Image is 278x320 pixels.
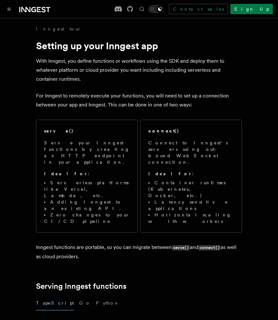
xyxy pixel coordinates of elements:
button: Python [96,296,119,310]
p: Inngest functions are portable, so you can migrate between and as well as cloud providers. [36,243,242,261]
li: Adding Inngest to an existing API. [44,199,130,212]
p: : [148,170,234,177]
p: With Inngest, you define functions or workflows using the SDK and deploy them to whatever platfor... [36,57,242,84]
li: Horizontal scaling with workers [148,212,234,224]
code: serve() [172,245,190,251]
a: Contact sales [169,4,228,14]
li: Serverless platforms like Vercel, Lambda, etc. [44,179,130,199]
p: Connect to Inngest's servers using out-bound WebSocket connection. [148,140,234,165]
h2: serve() [44,128,74,134]
h2: connect() [148,128,179,134]
p: : [44,170,130,177]
p: Serve your Inngest functions by creating an HTTP endpoint in your application. [44,140,130,165]
button: Go [79,296,91,310]
a: connect()Connect to Inngest's servers using out-bound WebSocket connection.Ideal for:Container ru... [140,120,242,233]
a: Inngest tour [36,26,81,32]
li: Zero changes to your CI/CD pipeline [44,212,130,224]
li: Latency sensitive applications [148,199,234,212]
a: Sign Up [230,4,273,14]
strong: Ideal for [44,171,88,176]
button: TypeScript [36,296,74,310]
button: Toggle dark mode [148,5,164,13]
button: Find something... [138,5,146,13]
code: connect() [198,245,221,251]
strong: Ideal for [148,171,192,176]
a: serve()Serve your Inngest functions by creating an HTTP endpoint in your application.Ideal for:Se... [36,120,138,233]
li: Container runtimes (Kubernetes, Docker, etc.) [148,179,234,199]
h1: Setting up your Inngest app [36,40,242,51]
a: Serving Inngest functions [36,282,126,291]
button: Toggle navigation [5,5,13,13]
p: For Inngest to remotely execute your functions, you will need to set up a connection between your... [36,91,242,109]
